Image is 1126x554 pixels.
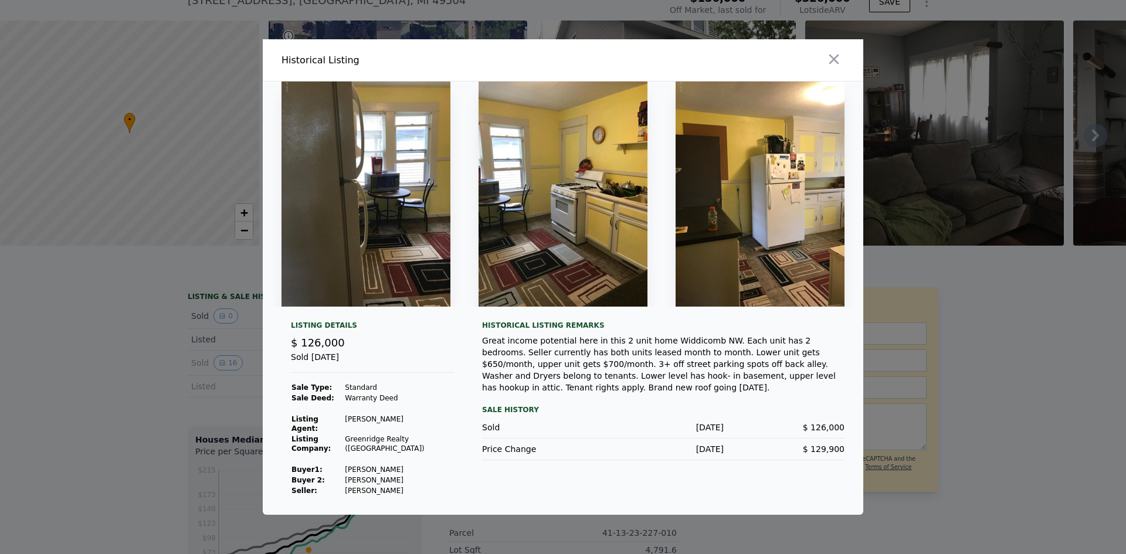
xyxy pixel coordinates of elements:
strong: Seller : [291,487,317,495]
strong: Sale Type: [291,383,332,392]
strong: Buyer 1 : [291,465,323,474]
td: [PERSON_NAME] [344,475,454,485]
strong: Listing Agent: [291,415,318,433]
td: Standard [344,382,454,393]
div: Sold [482,422,603,433]
div: Sold [DATE] [291,351,454,373]
td: Warranty Deed [344,393,454,403]
span: $ 129,900 [803,444,844,454]
strong: Listing Company: [291,435,331,453]
td: Greenridge Realty ([GEOGRAPHIC_DATA]) [344,434,454,454]
div: [DATE] [603,443,724,455]
img: Property Img [479,81,647,307]
div: Historical Listing [281,53,558,67]
td: [PERSON_NAME] [344,485,454,496]
div: [DATE] [603,422,724,433]
img: Property Img [676,81,844,307]
div: Listing Details [291,321,454,335]
div: Price Change [482,443,603,455]
div: Great income potential here in this 2 unit home Widdicomb NW. Each unit has 2 bedrooms. Seller cu... [482,335,844,393]
div: Sale History [482,403,844,417]
img: Property Img [281,81,450,307]
strong: Buyer 2: [291,476,325,484]
td: [PERSON_NAME] [344,414,454,434]
span: $ 126,000 [803,423,844,432]
div: Historical Listing remarks [482,321,844,330]
td: [PERSON_NAME] [344,464,454,475]
strong: Sale Deed: [291,394,334,402]
span: $ 126,000 [291,337,345,349]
